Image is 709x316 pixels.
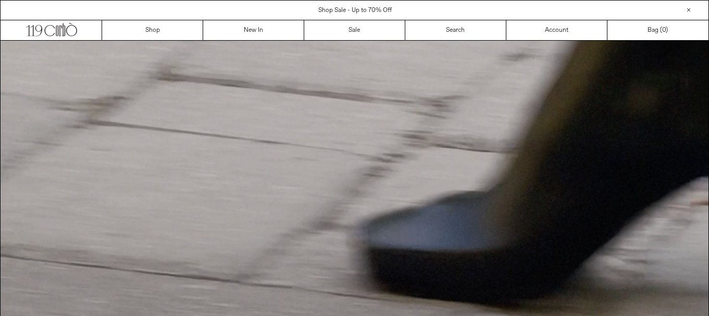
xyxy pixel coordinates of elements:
a: Sale [304,20,405,40]
a: Account [506,20,607,40]
a: Shop [102,20,203,40]
a: Shop Sale - Up to 70% Off [318,6,392,15]
a: Search [405,20,506,40]
a: Bag () [607,20,708,40]
a: New In [203,20,304,40]
span: 0 [662,26,666,34]
span: ) [662,26,668,35]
